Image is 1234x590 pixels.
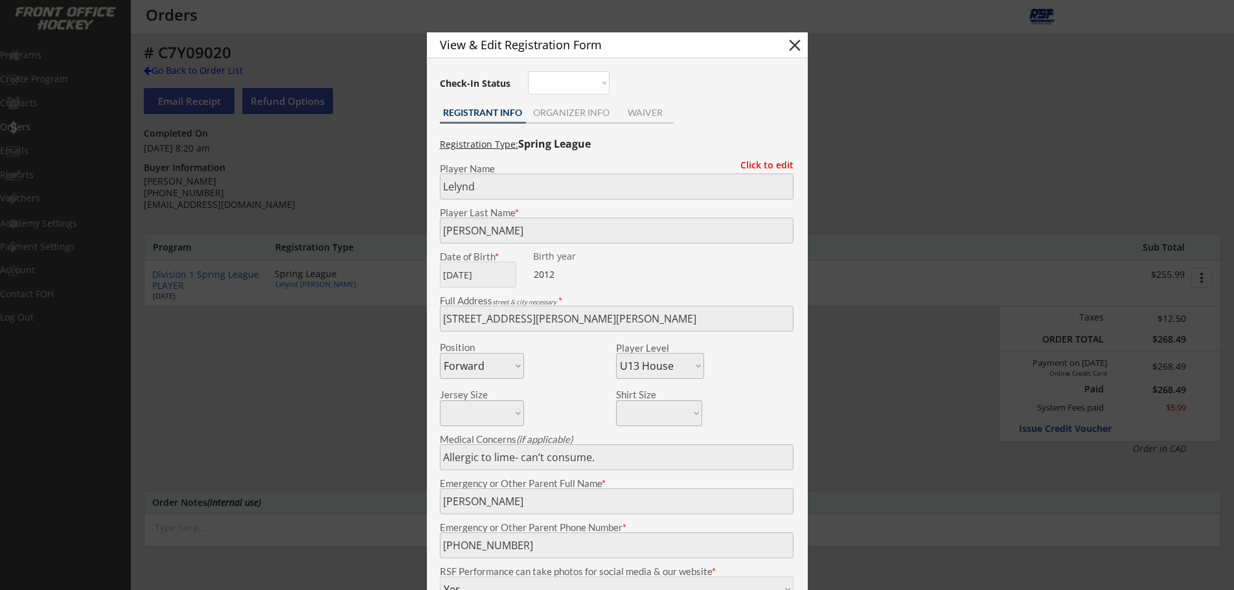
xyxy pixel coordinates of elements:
div: Emergency or Other Parent Full Name [440,479,794,488]
div: Emergency or Other Parent Phone Number [440,523,794,532]
div: Click to edit [731,161,794,170]
u: Registration Type: [440,138,518,150]
div: Jersey Size [440,390,507,400]
div: Birth year [533,252,614,261]
div: REGISTRANT INFO [440,108,526,117]
div: Check-In Status [440,79,513,88]
div: View & Edit Registration Form [440,39,762,51]
div: Player Last Name [440,208,794,218]
button: close [785,36,805,55]
div: Player Level [616,343,704,353]
div: Medical Concerns [440,435,794,444]
div: 2012 [534,268,615,281]
div: Shirt Size [616,390,683,400]
em: (if applicable) [516,433,573,445]
strong: Spring League [518,137,591,151]
em: street & city necessary [492,298,556,306]
input: Allergies, injuries, etc. [440,444,794,470]
div: We are transitioning the system to collect and store date of birth instead of just birth year to ... [533,252,614,262]
div: Date of Birth [440,252,524,262]
input: Street, City, Province/State [440,306,794,332]
div: Position [440,343,507,352]
div: Full Address [440,296,794,306]
div: ORGANIZER INFO [526,108,617,117]
div: RSF Performance can take photos for social media & our website [440,567,794,576]
div: Player Name [440,164,794,174]
div: WAIVER [617,108,674,117]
